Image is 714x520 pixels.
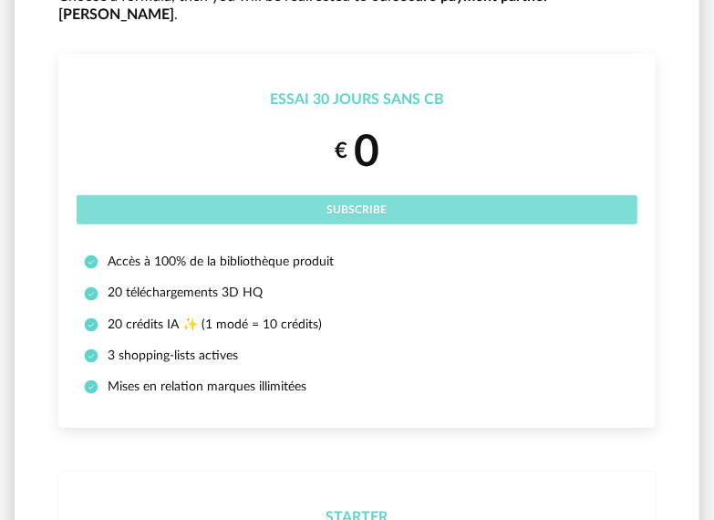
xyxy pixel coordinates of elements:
div: Essai 30 jours sans CB [77,90,637,109]
li: Accès à 100% de la bibliothèque produit [84,254,630,270]
small: € [335,138,347,166]
span: 0 [354,130,379,174]
li: 3 shopping-lists actives [84,348,630,364]
li: Mises en relation marques illimitées [84,379,630,395]
li: 20 crédits IA ✨ (1 modé = 10 crédits) [84,317,630,333]
li: 20 téléchargements 3D HQ [84,285,630,301]
span: Subscribe [327,204,388,215]
button: Subscribe [77,195,637,224]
